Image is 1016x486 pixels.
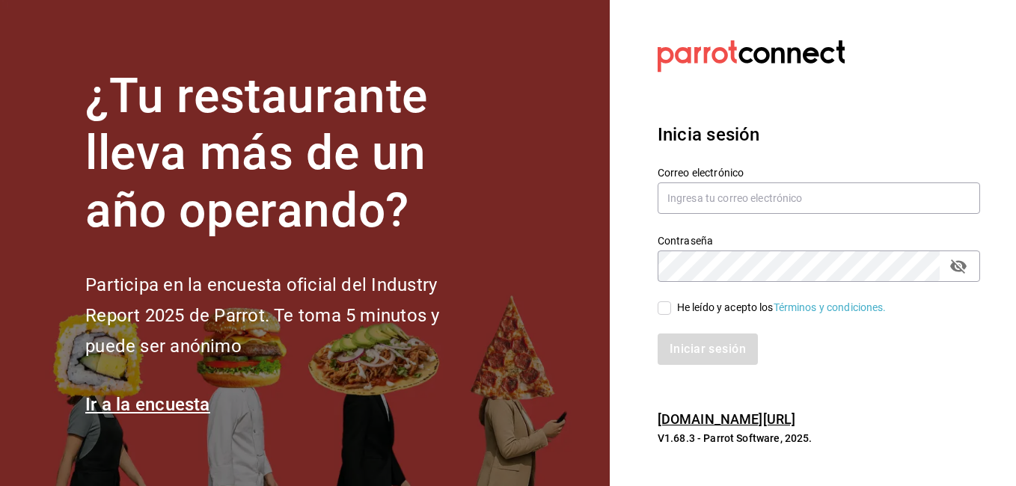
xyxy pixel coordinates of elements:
[774,301,887,313] a: Términos y condiciones.
[658,235,980,245] label: Contraseña
[658,411,795,427] a: [DOMAIN_NAME][URL]
[85,394,210,415] a: Ir a la encuesta
[946,253,971,279] button: passwordField
[85,68,489,240] h1: ¿Tu restaurante lleva más de un año operando?
[85,270,489,361] h2: Participa en la encuesta oficial del Industry Report 2025 de Parrot. Te toma 5 minutos y puede se...
[677,300,887,316] div: He leído y acepto los
[658,182,980,214] input: Ingresa tu correo electrónico
[658,431,980,446] p: V1.68.3 - Parrot Software, 2025.
[658,167,980,177] label: Correo electrónico
[658,121,980,148] h3: Inicia sesión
